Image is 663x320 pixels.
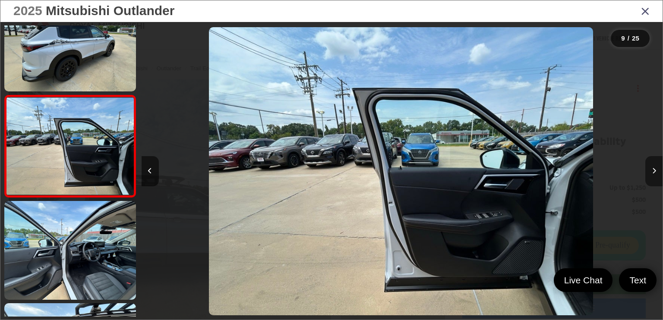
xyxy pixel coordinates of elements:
[625,274,650,286] span: Text
[621,35,625,42] span: 9
[46,3,174,18] span: Mitsubishi Outlander
[554,268,613,292] a: Live Chat
[641,5,650,16] i: Close gallery
[142,156,159,186] button: Previous image
[209,27,593,315] img: 2025 Mitsubishi Outlander Trail Edition
[5,97,135,195] img: 2025 Mitsubishi Outlander Trail Edition
[632,35,639,42] span: 25
[645,156,663,186] button: Next image
[619,268,657,292] a: Text
[627,35,630,41] span: /
[140,27,661,315] div: 2025 Mitsubishi Outlander Trail Edition 8
[13,3,42,18] span: 2025
[560,274,607,286] span: Live Chat
[3,200,137,301] img: 2025 Mitsubishi Outlander Trail Edition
